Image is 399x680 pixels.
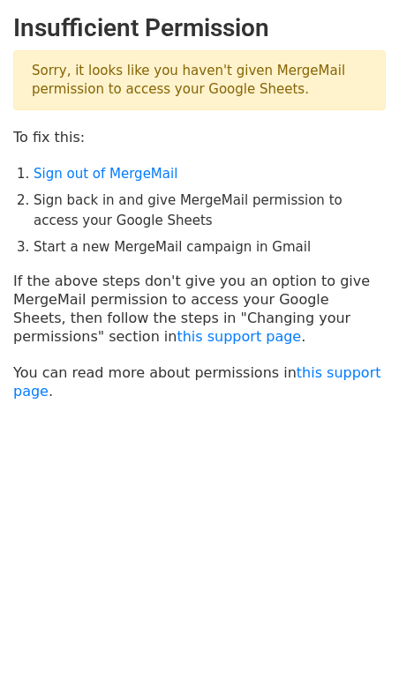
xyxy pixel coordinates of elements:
[34,237,386,258] li: Start a new MergeMail campaign in Gmail
[13,272,386,346] p: If the above steps don't give you an option to give MergeMail permission to access your Google Sh...
[34,166,177,182] a: Sign out of MergeMail
[34,191,386,230] li: Sign back in and give MergeMail permission to access your Google Sheets
[13,50,386,110] p: Sorry, it looks like you haven't given MergeMail permission to access your Google Sheets.
[177,328,301,345] a: this support page
[13,363,386,400] p: You can read more about permissions in .
[13,364,381,400] a: this support page
[13,128,386,146] p: To fix this:
[13,13,386,43] h2: Insufficient Permission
